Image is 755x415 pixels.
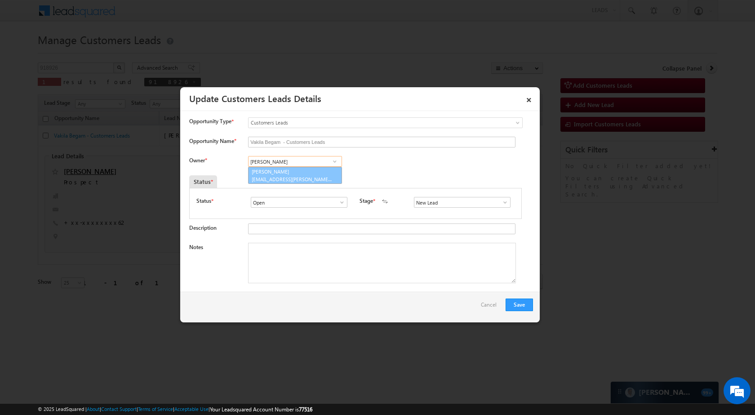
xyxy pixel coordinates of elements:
[249,119,486,127] span: Customers Leads
[251,197,347,208] input: Type to Search
[248,117,523,128] a: Customers Leads
[360,197,373,205] label: Stage
[174,406,209,412] a: Acceptable Use
[122,277,163,289] em: Start Chat
[47,47,151,59] div: Chat with us now
[189,117,231,125] span: Opportunity Type
[414,197,511,208] input: Type to Search
[497,198,508,207] a: Show All Items
[329,157,340,166] a: Show All Items
[189,175,217,188] div: Status
[189,224,217,231] label: Description
[12,83,164,269] textarea: Type your message and hit 'Enter'
[189,138,236,144] label: Opportunity Name
[189,92,321,104] a: Update Customers Leads Details
[521,90,537,106] a: ×
[196,197,211,205] label: Status
[101,406,137,412] a: Contact Support
[481,299,501,316] a: Cancel
[87,406,100,412] a: About
[299,406,312,413] span: 77516
[15,47,38,59] img: d_60004797649_company_0_60004797649
[189,244,203,250] label: Notes
[252,176,333,183] span: [EMAIL_ADDRESS][PERSON_NAME][DOMAIN_NAME]
[334,198,345,207] a: Show All Items
[189,157,207,164] label: Owner
[506,299,533,311] button: Save
[147,4,169,26] div: Minimize live chat window
[38,405,312,414] span: © 2025 LeadSquared | | | | |
[210,406,312,413] span: Your Leadsquared Account Number is
[248,167,342,184] a: [PERSON_NAME]
[248,156,342,167] input: Type to Search
[138,406,173,412] a: Terms of Service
